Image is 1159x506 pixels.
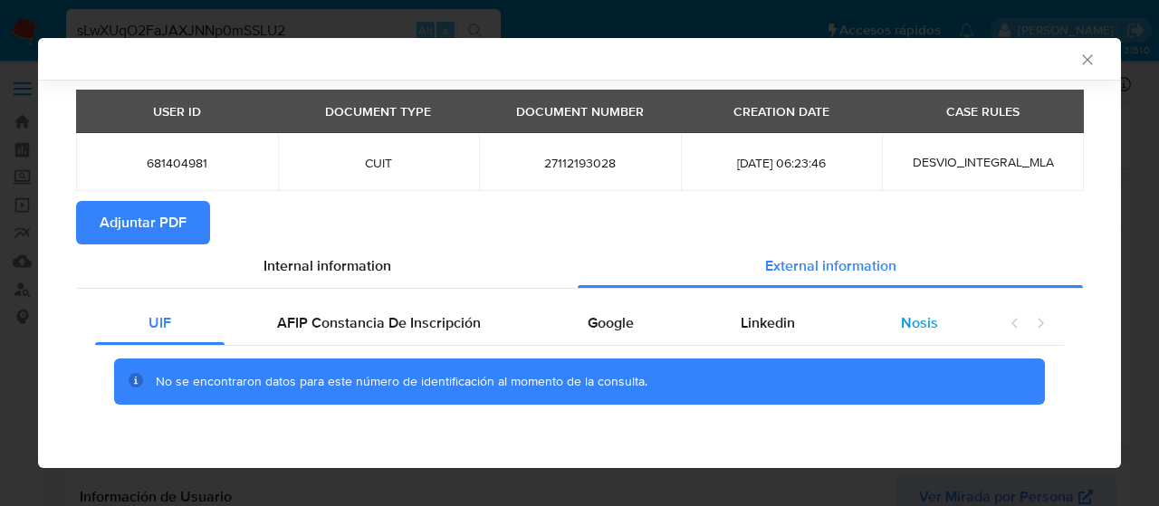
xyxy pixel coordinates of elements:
span: Nosis [901,312,938,333]
span: Adjuntar PDF [100,203,187,243]
div: CASE RULES [935,96,1030,127]
div: USER ID [142,96,212,127]
span: AFIP Constancia De Inscripción [277,312,481,333]
div: Detailed external info [95,301,991,345]
div: closure-recommendation-modal [38,38,1121,468]
span: UIF [148,312,171,333]
button: Adjuntar PDF [76,201,210,244]
div: Detailed info [76,244,1083,288]
span: CUIT [300,155,458,171]
span: [DATE] 06:23:46 [703,155,861,171]
span: Internal information [263,255,391,276]
div: CREATION DATE [723,96,840,127]
span: 27112193028 [501,155,659,171]
span: DESVIO_INTEGRAL_MLA [913,153,1054,171]
button: Cerrar ventana [1078,51,1095,67]
span: 681404981 [98,155,256,171]
div: DOCUMENT TYPE [314,96,442,127]
span: External information [765,255,896,276]
div: DOCUMENT NUMBER [505,96,655,127]
span: No se encontraron datos para este número de identificación al momento de la consulta. [156,372,647,390]
span: Google [588,312,634,333]
span: Linkedin [741,312,795,333]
